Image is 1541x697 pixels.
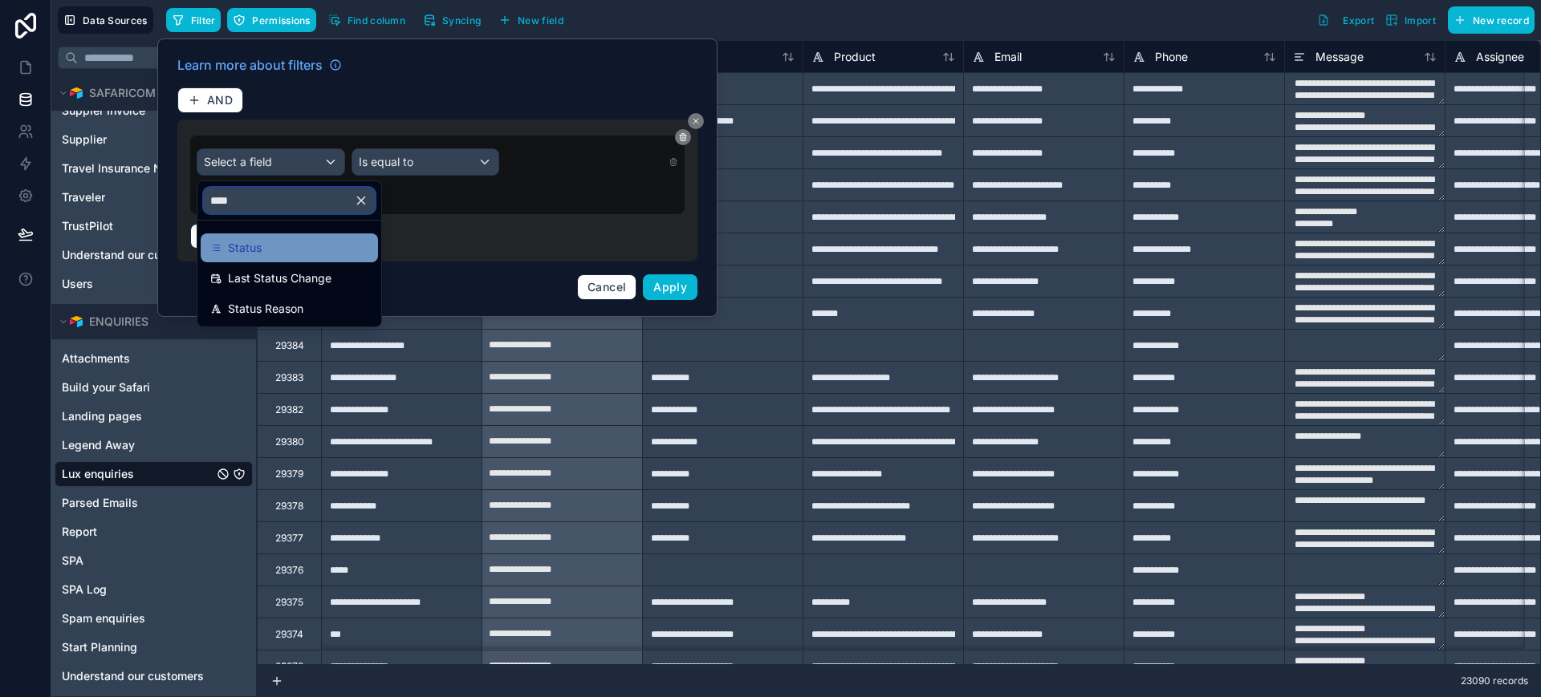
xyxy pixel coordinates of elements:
[275,468,303,480] div: 29379
[1476,49,1524,65] span: Assignee
[275,403,303,416] div: 29382
[417,8,493,32] a: Syncing
[228,269,331,288] span: Last Status Change
[834,49,876,65] span: Product
[1461,675,1528,687] span: 23090 records
[228,238,262,257] span: Status
[1448,6,1535,34] button: New record
[1155,49,1188,65] span: Phone
[275,596,303,609] div: 29375
[227,8,315,32] button: Permissions
[1405,14,1436,26] span: Import
[1343,14,1374,26] span: Export
[275,660,303,673] div: 29373
[191,14,216,26] span: Filter
[1473,14,1529,26] span: New record
[493,8,569,32] button: New field
[994,49,1022,65] span: Email
[166,8,222,32] button: Filter
[275,339,304,352] div: 29384
[323,8,411,32] button: Find column
[227,8,322,32] a: Permissions
[417,8,486,32] button: Syncing
[228,299,303,318] span: Status Reason
[275,371,303,384] div: 29383
[1315,49,1364,65] span: Message
[1441,6,1535,34] a: New record
[58,6,153,34] button: Data Sources
[348,14,405,26] span: Find column
[252,14,310,26] span: Permissions
[275,532,303,545] div: 29377
[1380,6,1441,34] button: Import
[518,14,563,26] span: New field
[275,436,304,448] div: 29380
[275,628,303,641] div: 29374
[1311,6,1380,34] button: Export
[275,564,303,577] div: 29376
[442,14,481,26] span: Syncing
[275,500,303,513] div: 29378
[83,14,148,26] span: Data Sources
